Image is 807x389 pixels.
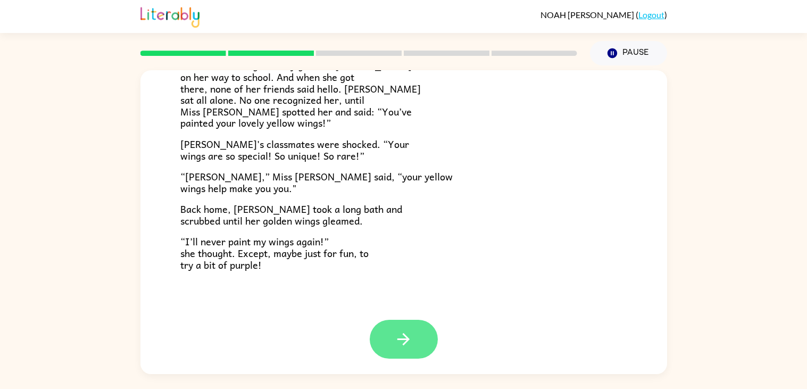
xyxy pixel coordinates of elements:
span: NOAH [PERSON_NAME] [540,10,636,20]
img: Literably [140,4,199,28]
span: [PERSON_NAME]'s classmates were shocked. “Your wings are so special! So unique! So rare!” [180,136,409,163]
a: Logout [638,10,664,20]
span: “I’ll never paint my wings again!” she thought. Except, maybe just for fun, to try a bit of purple! [180,234,369,272]
span: Back home, [PERSON_NAME] took a long bath and scrubbed until her golden wings gleamed. [180,201,402,228]
span: “[PERSON_NAME],” Miss [PERSON_NAME] said, “your yellow wings help make you you." [180,169,453,196]
button: Pause [590,41,667,65]
div: ( ) [540,10,667,20]
span: The next morning, nobody greeted [PERSON_NAME] on her way to school. And when she got there, none... [180,57,421,130]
